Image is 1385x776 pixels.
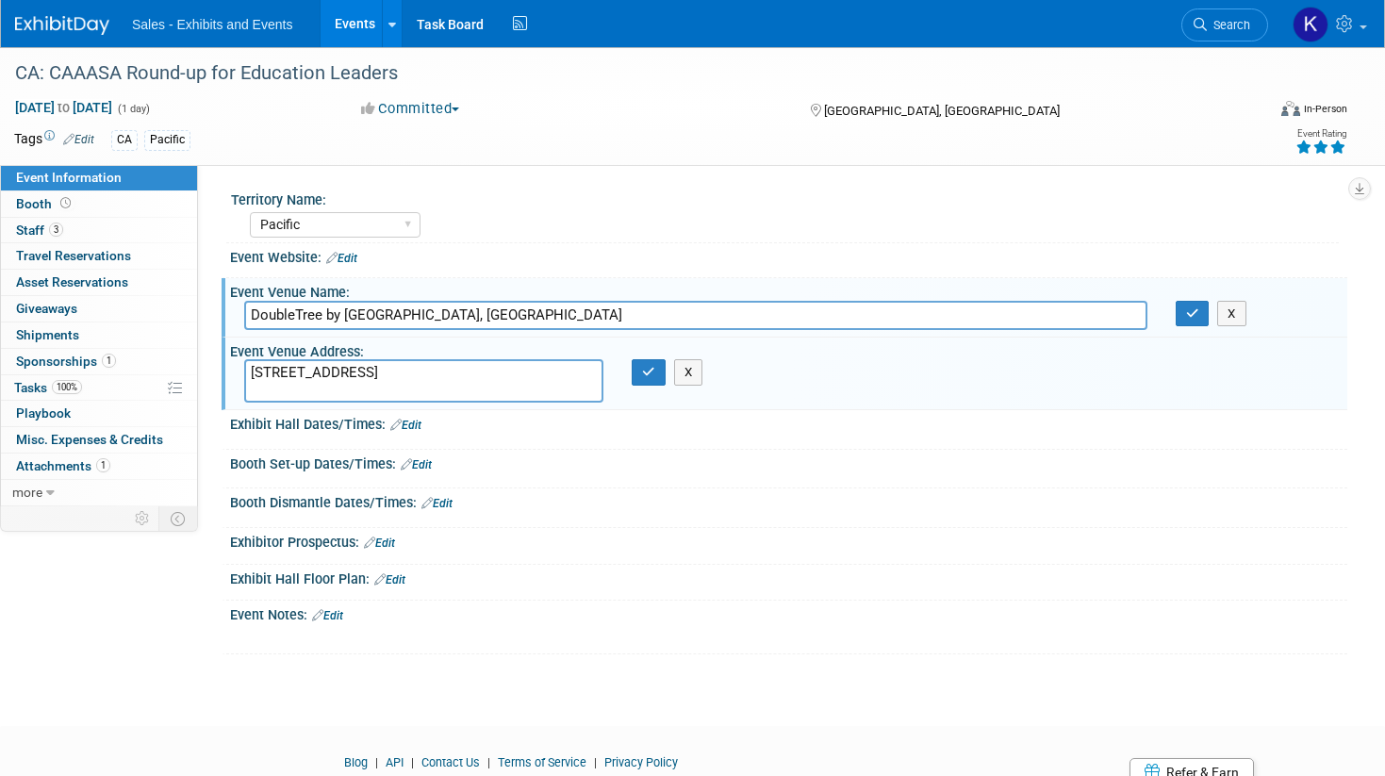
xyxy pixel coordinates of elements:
[1,191,197,217] a: Booth
[111,130,138,150] div: CA
[159,506,198,531] td: Toggle Event Tabs
[312,609,343,622] a: Edit
[230,528,1347,553] div: Exhibitor Prospectus:
[55,100,73,115] span: to
[126,506,159,531] td: Personalize Event Tab Strip
[1,375,197,401] a: Tasks100%
[12,485,42,500] span: more
[16,223,63,238] span: Staff
[824,104,1060,118] span: [GEOGRAPHIC_DATA], [GEOGRAPHIC_DATA]
[1281,101,1300,116] img: Format-Inperson.png
[1,480,197,505] a: more
[364,537,395,550] a: Edit
[230,601,1347,625] div: Event Notes:
[1,165,197,190] a: Event Information
[1,270,197,295] a: Asset Reservations
[231,186,1339,209] div: Territory Name:
[16,405,71,421] span: Playbook
[230,450,1347,474] div: Booth Set-up Dates/Times:
[344,755,368,769] a: Blog
[230,410,1347,435] div: Exhibit Hall Dates/Times:
[96,458,110,472] span: 1
[1293,7,1328,42] img: Kenzi Murray
[1295,129,1346,139] div: Event Rating
[421,497,453,510] a: Edit
[16,274,128,289] span: Asset Reservations
[63,133,94,146] a: Edit
[483,755,495,769] span: |
[16,248,131,263] span: Travel Reservations
[102,354,116,368] span: 1
[52,380,82,394] span: 100%
[1207,18,1250,32] span: Search
[1,243,197,269] a: Travel Reservations
[1181,8,1268,41] a: Search
[8,57,1234,91] div: CA: CAAASA Round-up for Education Leaders
[371,755,383,769] span: |
[57,196,74,210] span: Booth not reserved yet
[16,432,163,447] span: Misc. Expenses & Credits
[589,755,602,769] span: |
[16,354,116,369] span: Sponsorships
[604,755,678,769] a: Privacy Policy
[16,458,110,473] span: Attachments
[1,427,197,453] a: Misc. Expenses & Credits
[354,99,467,119] button: Committed
[401,458,432,471] a: Edit
[386,755,404,769] a: API
[674,359,703,386] button: X
[1217,301,1246,327] button: X
[374,573,405,586] a: Edit
[406,755,419,769] span: |
[230,565,1347,589] div: Exhibit Hall Floor Plan:
[15,16,109,35] img: ExhibitDay
[390,419,421,432] a: Edit
[116,103,150,115] span: (1 day)
[49,223,63,237] span: 3
[1148,98,1347,126] div: Event Format
[1,322,197,348] a: Shipments
[421,755,480,769] a: Contact Us
[1,349,197,374] a: Sponsorships1
[498,755,586,769] a: Terms of Service
[230,243,1347,268] div: Event Website:
[326,252,357,265] a: Edit
[16,196,74,211] span: Booth
[1,218,197,243] a: Staff3
[14,129,94,151] td: Tags
[1,454,197,479] a: Attachments1
[1,401,197,426] a: Playbook
[132,17,292,32] span: Sales - Exhibits and Events
[230,338,1347,361] div: Event Venue Address:
[16,170,122,185] span: Event Information
[14,380,82,395] span: Tasks
[230,488,1347,513] div: Booth Dismantle Dates/Times:
[1,296,197,322] a: Giveaways
[16,327,79,342] span: Shipments
[144,130,190,150] div: Pacific
[230,278,1347,302] div: Event Venue Name:
[16,301,77,316] span: Giveaways
[1303,102,1347,116] div: In-Person
[14,99,113,116] span: [DATE] [DATE]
